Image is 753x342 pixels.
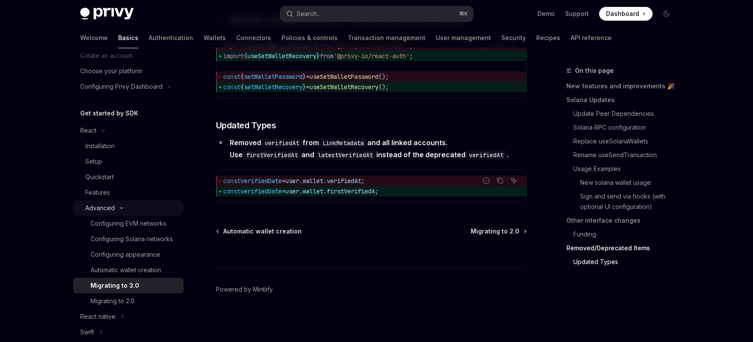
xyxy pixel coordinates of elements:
[80,125,97,136] div: React
[73,169,184,185] a: Quickstart
[73,200,184,216] button: Advanced
[566,214,680,227] a: Other interface changes
[80,66,142,76] div: Choose your platform
[280,6,473,22] button: Search...⌘K
[334,52,409,60] span: '@privy-io/react-auth'
[566,134,680,148] a: Replace useSolanaWallets
[85,156,102,167] div: Setup
[566,121,680,134] a: Solana RPC configuration
[80,8,134,20] img: dark logo
[73,185,184,200] a: Features
[223,177,241,185] span: const
[471,227,526,236] a: Migrating to 2.0
[375,187,378,195] span: ;
[501,28,526,48] a: Security
[244,73,303,81] span: setWalletPassword
[319,138,367,148] code: LinkMetadata
[217,227,302,236] a: Automatic wallet creation
[85,203,115,213] div: Advanced
[85,172,114,182] div: Quickstart
[566,148,680,162] a: Rename useSendTransaction
[566,241,680,255] a: Removed/Deprecated Items
[73,63,184,79] a: Choose your platform
[80,108,138,118] h5: Get started by SDK
[73,324,184,340] button: Swift
[80,311,116,322] div: React native
[281,28,337,48] a: Policies & controls
[244,52,247,60] span: {
[203,28,226,48] a: Wallets
[73,262,184,278] a: Automatic wallet creation
[244,83,303,91] span: setWalletRecovery
[309,83,378,91] span: useSetWalletRecovery
[575,65,614,76] span: On this page
[241,177,282,185] span: verifiedDate
[599,7,653,21] a: Dashboard
[85,141,115,151] div: Installation
[436,28,491,48] a: User management
[241,187,282,195] span: verifiedDate
[80,28,108,48] a: Welcome
[327,187,375,195] span: firstVerifiedA
[327,177,361,185] span: verifiedAt
[361,177,365,185] span: ;
[320,52,334,60] span: from
[73,216,184,231] a: Configuring EVM networks
[566,107,680,121] a: Update Peer Dependencies
[314,150,376,160] code: latestVerifiedAt
[241,83,244,91] span: {
[323,187,327,195] span: .
[566,255,680,269] a: Updated Types
[537,9,555,18] a: Demo
[216,119,276,131] span: Updated Types
[323,177,327,185] span: .
[306,73,309,81] span: =
[566,162,680,176] a: Usage Examples
[73,138,184,154] a: Installation
[223,52,244,60] span: import
[91,265,161,275] div: Automatic wallet creation
[536,28,560,48] a: Recipes
[241,73,244,81] span: {
[566,93,680,107] a: Solana Updates
[261,138,303,148] code: verifiedAt
[566,227,680,241] a: Funding
[91,234,173,244] div: Configuring Solana networks
[118,28,138,48] a: Basics
[73,123,184,138] button: React
[571,28,612,48] a: API reference
[285,177,299,185] span: user
[299,187,303,195] span: .
[91,218,166,229] div: Configuring EVM networks
[297,9,321,19] div: Search...
[91,296,134,306] div: Migrating to 2.0
[80,81,162,92] div: Configuring Privy Dashboard
[73,247,184,262] a: Configuring appearance
[378,73,389,81] span: ();
[91,249,160,260] div: Configuring appearance
[73,293,184,309] a: Migrating to 2.0
[303,73,306,81] span: }
[223,73,241,81] span: const
[459,10,468,17] span: ⌘ K
[247,52,316,60] span: useSetWalletRecovery
[282,177,285,185] span: =
[73,309,184,324] button: React native
[91,280,139,291] div: Migrating to 3.0
[659,7,673,21] button: Toggle dark mode
[306,83,309,91] span: =
[466,150,507,160] code: verifiedAt
[285,187,299,195] span: user
[73,231,184,247] a: Configuring Solana networks
[348,28,425,48] a: Transaction management
[223,187,241,195] span: const
[243,150,301,160] code: firstVerifiedAt
[299,177,303,185] span: .
[303,83,306,91] span: }
[566,79,680,93] a: New features and improvements 🎉
[230,138,509,159] strong: Removed from and all linked accounts. Use and instead of the deprecated .
[566,176,680,190] a: New solana wallet usage
[282,187,285,195] span: =
[409,52,413,60] span: ;
[606,9,639,18] span: Dashboard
